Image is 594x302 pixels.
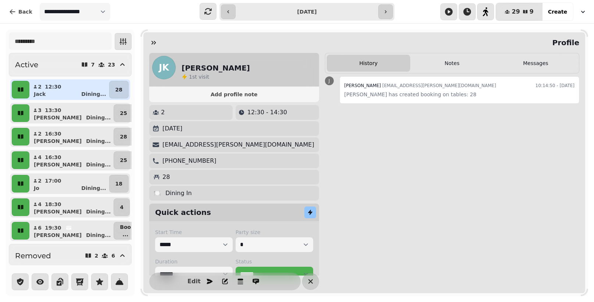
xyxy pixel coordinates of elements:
[158,92,310,97] span: Add profile note
[45,201,61,208] p: 18:30
[109,81,129,98] button: 28
[542,3,573,21] button: Create
[120,109,127,117] p: 25
[34,161,82,168] p: [PERSON_NAME]
[155,229,233,236] label: Start Time
[548,9,567,14] span: Create
[329,79,330,83] span: J
[37,177,42,184] p: 2
[37,130,42,137] p: 2
[152,90,316,99] button: Add profile note
[115,86,122,93] p: 28
[192,74,198,80] span: st
[34,137,82,145] p: [PERSON_NAME]
[159,63,169,72] span: JK
[190,278,198,284] span: Edit
[86,114,111,121] p: Dining ...
[86,208,111,215] p: Dining ...
[120,157,127,164] p: 25
[45,130,61,137] p: 16:30
[162,157,217,165] p: [PHONE_NUMBER]
[37,83,42,90] p: 2
[155,207,211,217] h2: Quick actions
[162,140,314,149] p: [EMAIL_ADDRESS][PERSON_NAME][DOMAIN_NAME]
[114,198,130,216] button: 4
[154,189,161,198] p: 🍽️
[120,133,127,140] p: 28
[34,90,46,98] p: Jack
[182,63,250,73] h2: [PERSON_NAME]
[45,154,61,161] p: 16:30
[31,175,108,193] button: 217:00JoDining...
[496,3,542,21] button: 299
[31,104,112,122] button: 313:30[PERSON_NAME]Dining...
[95,253,99,258] p: 2
[187,274,201,289] button: Edit
[165,189,192,198] p: Dining In
[9,244,132,267] button: Removed26
[45,224,61,231] p: 19:30
[45,83,61,90] p: 12:30
[120,223,131,231] p: Boo
[247,108,287,117] p: 12:30 - 14:30
[34,114,82,121] p: [PERSON_NAME]
[344,83,381,88] span: [PERSON_NAME]
[236,229,313,236] label: Party size
[344,81,496,90] div: [EMAIL_ADDRESS][PERSON_NAME][DOMAIN_NAME]
[327,55,410,72] button: History
[45,107,61,114] p: 13:30
[189,74,192,80] span: 1
[512,9,520,15] span: 29
[162,124,182,133] p: [DATE]
[109,175,129,193] button: 18
[34,231,82,239] p: [PERSON_NAME]
[3,3,38,21] button: Back
[34,184,39,192] p: Jo
[108,62,115,67] p: 23
[155,258,233,265] label: Duration
[161,108,165,117] p: 2
[114,128,133,145] button: 28
[31,222,112,240] button: 619:30[PERSON_NAME]Dining...
[31,151,112,169] button: 416:30[PERSON_NAME]Dining...
[9,53,132,76] button: Active723
[15,60,38,70] h2: Active
[31,81,108,98] button: 212:30JackDining...
[91,62,95,67] p: 7
[114,222,137,240] button: Boo...
[37,201,42,208] p: 4
[120,231,131,238] p: ...
[115,180,122,187] p: 18
[189,73,209,80] p: visit
[410,55,494,72] button: Notes
[114,104,133,122] button: 25
[111,253,115,258] p: 6
[86,231,111,239] p: Dining ...
[114,151,133,169] button: 25
[15,251,51,261] h2: Removed
[86,137,111,145] p: Dining ...
[494,55,577,72] button: Messages
[86,161,111,168] p: Dining ...
[37,224,42,231] p: 6
[162,173,170,181] p: 28
[31,198,112,216] button: 418:30[PERSON_NAME]Dining...
[536,81,575,90] time: 10:14:50 - [DATE]
[120,204,124,211] p: 4
[81,184,106,192] p: Dining ...
[18,9,32,14] span: Back
[530,9,534,15] span: 9
[549,37,579,48] h2: Profile
[37,107,42,114] p: 3
[81,90,106,98] p: Dining ...
[37,154,42,161] p: 4
[34,208,82,215] p: [PERSON_NAME]
[45,177,61,184] p: 17:00
[236,258,313,265] label: Status
[31,128,112,145] button: 216:30[PERSON_NAME]Dining...
[344,90,575,99] p: [PERSON_NAME] has created booking on tables: 28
